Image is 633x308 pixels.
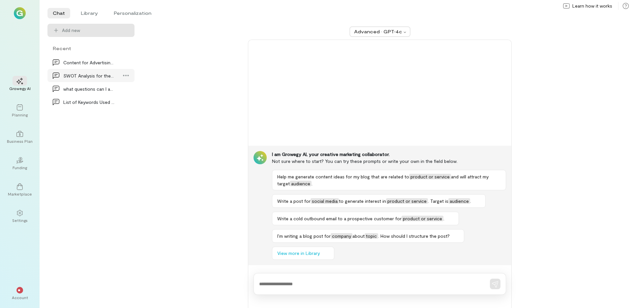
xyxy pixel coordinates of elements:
a: Settings [8,204,32,228]
span: product or service [402,216,443,221]
div: SWOT Analysis for the Industry [63,72,115,79]
div: Business Plan [7,139,33,144]
div: I am Growegy AI, your creative marketing collaborator. [272,151,506,158]
span: I’m writing a blog post for [277,233,331,239]
div: List of Keywords Used for Product Search [63,99,115,106]
span: . [443,216,444,221]
a: Business Plan [8,125,32,149]
button: Write a cold outbound email to a prospective customer forproduct or service. [272,212,459,225]
span: to generate interest in [339,198,386,204]
div: Settings [12,218,28,223]
span: product or service [386,198,428,204]
button: View more in Library [272,247,334,260]
div: Account [12,295,28,300]
span: about [352,233,365,239]
button: Write a post forsocial mediato generate interest inproduct or service. Target isaudience. [272,194,486,208]
span: View more in Library [277,250,320,257]
a: Growegy AI [8,73,32,96]
div: Not sure where to start? You can try these prompts or write your own in the field below. [272,158,506,165]
span: social media [311,198,339,204]
span: Learn how it works [572,3,612,9]
span: topic [365,233,378,239]
span: . [312,181,313,186]
div: Advanced · GPT‑4o [354,28,402,35]
button: Help me generate content ideas for my blog that are related toproduct or serviceand will attract ... [272,170,506,190]
div: Growegy AI [9,86,31,91]
span: company [331,233,352,239]
span: Help me generate content ideas for my blog that are related to [277,174,409,179]
a: Funding [8,152,32,175]
span: . Target is [428,198,448,204]
span: audience [290,181,312,186]
span: product or service [409,174,451,179]
span: Add new [62,27,129,34]
span: . How should I structure the post? [378,233,450,239]
div: Recent [47,45,135,52]
span: Write a cold outbound email to a prospective customer for [277,216,402,221]
li: Chat [47,8,70,18]
div: Planning [12,112,28,117]
a: Planning [8,99,32,123]
div: Funding [13,165,27,170]
span: Write a post for [277,198,311,204]
span: . [470,198,471,204]
span: audience [448,198,470,204]
li: Personalization [108,8,157,18]
div: what questions can I ask you? [63,85,115,92]
button: I’m writing a blog post forcompanyabouttopic. How should I structure the post? [272,229,464,243]
a: Marketplace [8,178,32,202]
div: Content for Advertising Flyer [63,59,115,66]
div: Marketplace [8,191,32,197]
li: Library [75,8,103,18]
